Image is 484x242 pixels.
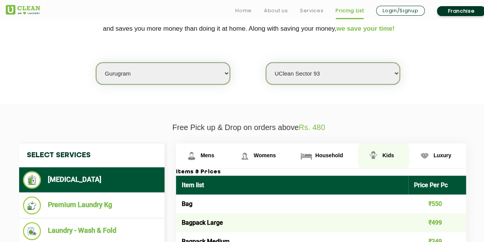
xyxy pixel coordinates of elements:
[176,194,408,213] td: Bag
[300,149,313,163] img: Household
[176,176,408,194] th: Item list
[336,25,394,32] span: we save your time!
[433,152,451,158] span: Luxury
[176,213,408,232] td: Bagpack Large
[23,171,161,189] li: [MEDICAL_DATA]
[300,6,323,15] a: Services
[382,152,394,158] span: Kids
[19,143,165,167] h4: Select Services
[264,6,288,15] a: About us
[376,6,425,16] a: Login/Signup
[185,149,198,163] img: Mens
[418,149,431,163] img: Luxury
[23,196,161,214] li: Premium Laundry Kg
[254,152,276,158] span: Womens
[23,222,41,240] img: Laundry - Wash & Fold
[408,194,466,213] td: ₹550
[23,222,161,240] li: Laundry - Wash & Fold
[315,152,343,158] span: Household
[367,149,380,163] img: Kids
[176,169,466,176] h3: Items & Prices
[6,5,40,15] img: UClean Laundry and Dry Cleaning
[238,149,251,163] img: Womens
[299,123,325,132] span: Rs. 480
[23,196,41,214] img: Premium Laundry Kg
[336,6,364,15] a: Pricing List
[408,176,466,194] th: Price Per Pc
[235,6,252,15] a: Home
[200,152,214,158] span: Mens
[408,213,466,232] td: ₹499
[23,171,41,189] img: Dry Cleaning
